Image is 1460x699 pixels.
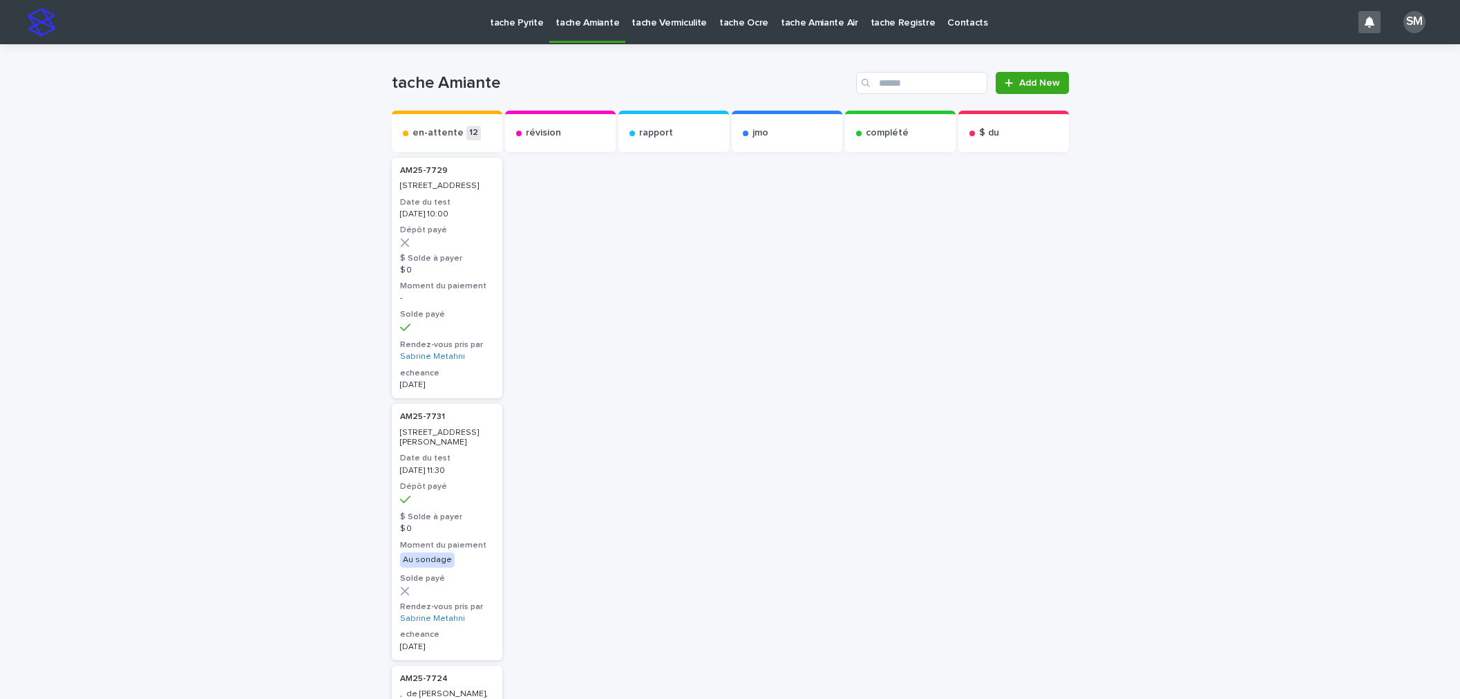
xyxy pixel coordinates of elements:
h3: Solde payé [400,573,494,584]
p: [DATE] [400,642,494,652]
h3: Moment du paiement [400,540,494,551]
p: [STREET_ADDRESS] [400,181,494,191]
p: $ 0 [400,265,494,275]
h3: Rendez-vous pris par [400,339,494,351]
h3: Dépôt payé [400,225,494,236]
h1: tache Amiante [392,73,851,93]
p: AM25-7724 [400,674,494,684]
p: [DATE] 10:00 [400,209,494,219]
a: Sabrine Metahni [400,352,465,362]
p: - [400,293,494,303]
p: AM25-7731 [400,412,494,422]
p: [DATE] [400,380,494,390]
p: , de [PERSON_NAME], [400,689,494,699]
p: [DATE] 11:30 [400,466,494,476]
p: 12 [466,126,481,140]
h3: echeance [400,629,494,640]
a: Add New [996,72,1068,94]
p: révision [526,127,561,139]
a: Sabrine Metahni [400,614,465,624]
p: $ du [979,127,999,139]
a: AM25-7731 [STREET_ADDRESS][PERSON_NAME]Date du test[DATE] 11:30Dépôt payé$ Solde à payer$ 0Moment... [392,404,502,660]
p: rapport [639,127,673,139]
p: jmo [752,127,768,139]
p: AM25-7729 [400,166,494,176]
h3: Dépôt payé [400,481,494,492]
p: en-attente [413,127,464,139]
div: SM [1403,11,1425,33]
p: $ 0 [400,524,494,534]
span: Add New [1019,78,1060,88]
h3: Solde payé [400,309,494,320]
img: stacker-logo-s-only.png [28,8,55,36]
p: [STREET_ADDRESS][PERSON_NAME] [400,428,494,448]
p: complété [866,127,909,139]
h3: $ Solde à payer [400,512,494,523]
h3: Rendez-vous pris par [400,602,494,613]
h3: $ Solde à payer [400,253,494,264]
h3: echeance [400,368,494,379]
h3: Date du test [400,197,494,208]
div: Au sondage [400,552,455,568]
h3: Date du test [400,453,494,464]
input: Search [856,72,987,94]
h3: Moment du paiement [400,281,494,292]
a: AM25-7729 [STREET_ADDRESS]Date du test[DATE] 10:00Dépôt payé$ Solde à payer$ 0Moment du paiement-... [392,158,502,398]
